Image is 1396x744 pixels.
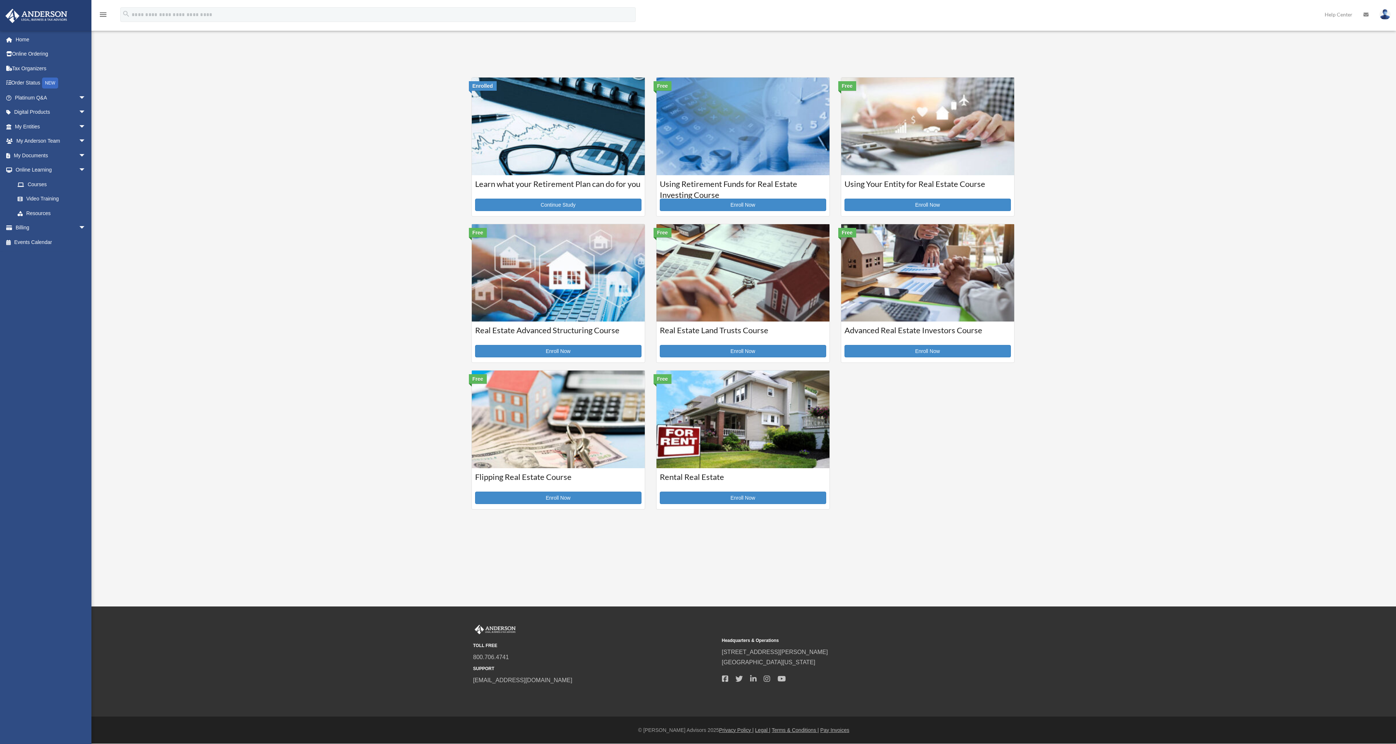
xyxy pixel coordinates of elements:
a: Platinum Q&Aarrow_drop_down [5,90,97,105]
div: © [PERSON_NAME] Advisors 2025 [91,726,1396,735]
a: Enroll Now [660,199,826,211]
a: My Anderson Teamarrow_drop_down [5,134,97,149]
a: Enroll Now [660,492,826,504]
a: Pay Invoices [820,727,849,733]
a: Courses [10,177,93,192]
a: [STREET_ADDRESS][PERSON_NAME] [722,649,828,655]
a: Home [5,32,97,47]
span: arrow_drop_down [79,119,93,134]
span: arrow_drop_down [79,221,93,236]
h3: Rental Real Estate [660,471,826,490]
i: search [122,10,130,18]
img: Anderson Advisors Platinum Portal [3,9,69,23]
small: SUPPORT [473,665,717,673]
h3: Advanced Real Estate Investors Course [844,325,1011,343]
h3: Flipping Real Estate Course [475,471,641,490]
a: Enroll Now [475,345,641,357]
a: Enroll Now [475,492,641,504]
a: menu [99,13,108,19]
a: Enroll Now [844,199,1011,211]
i: menu [99,10,108,19]
div: Free [469,228,487,237]
a: Video Training [10,192,97,206]
div: Free [838,228,857,237]
a: Online Learningarrow_drop_down [5,163,97,177]
div: Free [654,228,672,237]
a: Events Calendar [5,235,97,249]
h3: Real Estate Land Trusts Course [660,325,826,343]
small: TOLL FREE [473,642,717,650]
span: arrow_drop_down [79,148,93,163]
h3: Learn what your Retirement Plan can do for you [475,179,641,197]
a: My Documentsarrow_drop_down [5,148,97,163]
div: NEW [42,78,58,89]
a: Legal | [755,727,771,733]
a: Resources [10,206,97,221]
div: Free [654,374,672,384]
a: Online Ordering [5,47,97,61]
h3: Using Retirement Funds for Real Estate Investing Course [660,179,826,197]
h3: Using Your Entity for Real Estate Course [844,179,1011,197]
div: Free [654,81,672,91]
div: Free [838,81,857,91]
a: [GEOGRAPHIC_DATA][US_STATE] [722,659,816,665]
div: Free [469,374,487,384]
a: 800.706.4741 [473,654,509,660]
a: My Entitiesarrow_drop_down [5,119,97,134]
div: Enrolled [469,81,497,91]
a: [EMAIL_ADDRESS][DOMAIN_NAME] [473,677,572,683]
a: Billingarrow_drop_down [5,221,97,235]
span: arrow_drop_down [79,105,93,120]
a: Enroll Now [844,345,1011,357]
span: arrow_drop_down [79,90,93,105]
a: Order StatusNEW [5,76,97,91]
h3: Real Estate Advanced Structuring Course [475,325,641,343]
a: Tax Organizers [5,61,97,76]
span: arrow_drop_down [79,134,93,149]
img: User Pic [1380,9,1391,20]
small: Headquarters & Operations [722,637,966,645]
a: Continue Study [475,199,641,211]
a: Terms & Conditions | [772,727,819,733]
a: Digital Productsarrow_drop_down [5,105,97,120]
img: Anderson Advisors Platinum Portal [473,625,517,634]
span: arrow_drop_down [79,163,93,178]
a: Privacy Policy | [719,727,754,733]
a: Enroll Now [660,345,826,357]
